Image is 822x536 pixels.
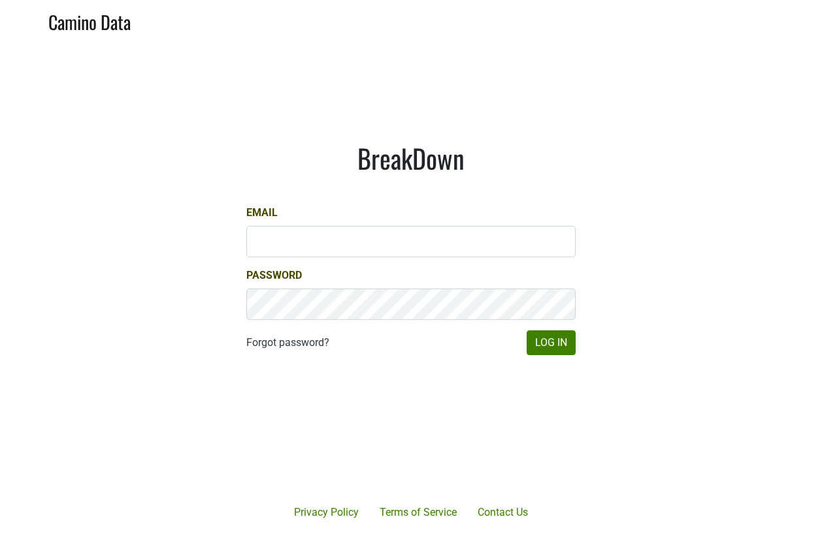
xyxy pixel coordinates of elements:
[246,268,302,283] label: Password
[284,499,369,526] a: Privacy Policy
[246,205,278,221] label: Email
[48,5,131,36] a: Camino Data
[467,499,538,526] a: Contact Us
[527,330,576,355] button: Log In
[246,142,576,174] h1: BreakDown
[246,335,329,351] a: Forgot password?
[369,499,467,526] a: Terms of Service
